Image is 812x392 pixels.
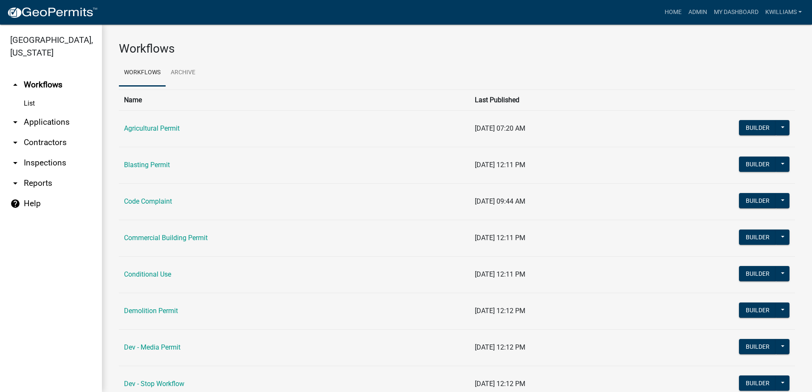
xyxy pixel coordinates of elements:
i: help [10,199,20,209]
a: kwilliams [762,4,805,20]
a: Workflows [119,59,166,87]
th: Last Published [470,90,678,110]
a: Admin [685,4,710,20]
i: arrow_drop_up [10,80,20,90]
span: [DATE] 12:11 PM [475,234,525,242]
span: [DATE] 12:12 PM [475,343,525,351]
a: Demolition Permit [124,307,178,315]
span: [DATE] 09:44 AM [475,197,525,205]
button: Builder [739,302,776,318]
a: Archive [166,59,200,87]
a: Blasting Permit [124,161,170,169]
a: My Dashboard [710,4,762,20]
span: [DATE] 12:12 PM [475,380,525,388]
a: Conditional Use [124,270,171,278]
button: Builder [739,375,776,391]
a: Home [661,4,685,20]
th: Name [119,90,470,110]
button: Builder [739,120,776,135]
span: [DATE] 12:11 PM [475,270,525,278]
button: Builder [739,157,776,172]
h3: Workflows [119,42,795,56]
a: Dev - Stop Workflow [124,380,184,388]
i: arrow_drop_down [10,158,20,168]
button: Builder [739,230,776,245]
span: [DATE] 07:20 AM [475,124,525,132]
i: arrow_drop_down [10,117,20,127]
i: arrow_drop_down [10,137,20,148]
a: Agricultural Permit [124,124,180,132]
button: Builder [739,266,776,281]
a: Commercial Building Permit [124,234,208,242]
span: [DATE] 12:12 PM [475,307,525,315]
button: Builder [739,339,776,354]
span: [DATE] 12:11 PM [475,161,525,169]
a: Dev - Media Permit [124,343,180,351]
i: arrow_drop_down [10,178,20,188]
button: Builder [739,193,776,208]
a: Code Complaint [124,197,172,205]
